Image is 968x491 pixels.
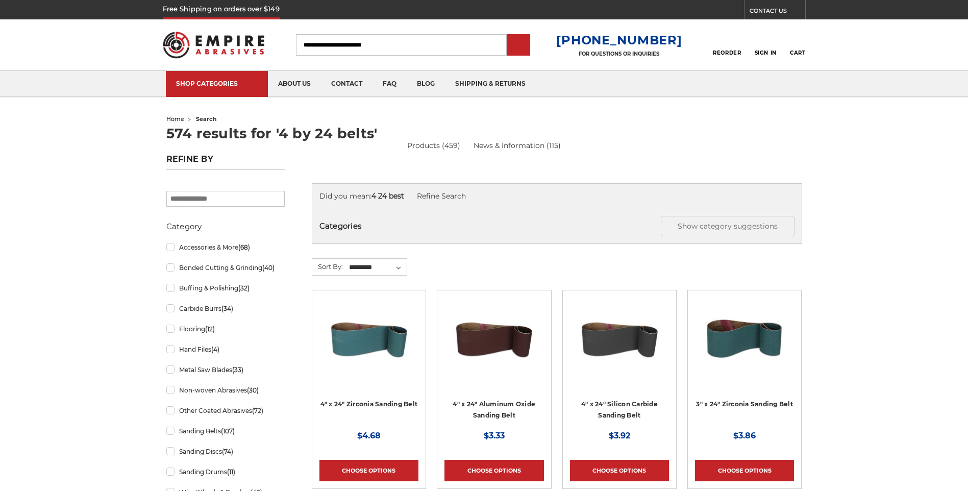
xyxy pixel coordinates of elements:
[570,460,669,481] a: Choose Options
[320,400,418,408] a: 4" x 24" Zirconia Sanding Belt
[319,191,795,202] div: Did you mean:
[371,191,404,201] strong: 4 24 best
[556,51,682,57] p: FOR QUESTIONS OR INQUIRIES
[176,80,258,87] div: SHOP CATEGORIES
[755,50,777,56] span: Sign In
[319,216,795,236] h5: Categories
[373,71,407,97] a: faq
[222,448,233,455] span: (74)
[696,400,793,408] a: 3" x 24" Zirconia Sanding Belt
[609,431,630,440] span: $3.92
[166,361,285,379] a: Metal Saw Blades(33)
[445,71,536,97] a: shipping & returns
[262,264,275,272] span: (40)
[407,140,460,151] a: Products (459)
[508,35,529,56] input: Submit
[221,427,235,435] span: (107)
[166,443,285,460] a: Sanding Discs(74)
[166,300,285,317] a: Carbide Burrs(34)
[407,71,445,97] a: blog
[474,140,561,151] a: News & Information (115)
[713,34,741,56] a: Reorder
[704,298,785,379] img: 3" x 24" Zirconia Sanding Belt
[570,298,669,397] a: 4" x 24" Silicon Carbide File Belt
[484,431,505,440] span: $3.33
[166,154,285,170] h5: Refine by
[166,381,285,399] a: Non-woven Abrasives(30)
[166,220,285,233] h5: Category
[321,71,373,97] a: contact
[232,366,243,374] span: (33)
[348,260,407,275] select: Sort By:
[166,320,285,338] a: Flooring(12)
[444,298,543,397] a: 4" x 24" Aluminum Oxide Sanding Belt
[319,460,418,481] a: Choose Options
[579,298,660,379] img: 4" x 24" Silicon Carbide File Belt
[238,243,250,251] span: (68)
[166,402,285,420] a: Other Coated Abrasives(72)
[319,298,418,397] a: 4" x 24" Zirconia Sanding Belt
[166,340,285,358] a: Hand Files(4)
[453,400,535,420] a: 4" x 24" Aluminum Oxide Sanding Belt
[166,279,285,297] a: Buffing & Polishing(32)
[790,34,805,56] a: Cart
[790,50,805,56] span: Cart
[444,460,543,481] a: Choose Options
[166,463,285,481] a: Sanding Drums(11)
[581,400,658,420] a: 4" x 24" Silicon Carbide Sanding Belt
[221,305,233,312] span: (34)
[238,284,250,292] span: (32)
[166,115,184,122] a: home
[163,25,265,65] img: Empire Abrasives
[211,346,219,353] span: (4)
[713,50,741,56] span: Reorder
[750,5,805,19] a: CONTACT US
[252,407,263,414] span: (72)
[227,468,235,476] span: (11)
[695,298,794,397] a: 3" x 24" Zirconia Sanding Belt
[733,431,756,440] span: $3.86
[166,238,285,256] a: Accessories & More(68)
[247,386,259,394] span: (30)
[357,431,381,440] span: $4.68
[328,298,410,379] img: 4" x 24" Zirconia Sanding Belt
[661,216,795,236] button: Show category suggestions
[695,460,794,481] a: Choose Options
[166,127,802,140] h1: 574 results for '4 by 24 belts'
[166,422,285,440] a: Sanding Belts(107)
[417,191,466,201] a: Refine Search
[556,33,682,47] a: [PHONE_NUMBER]
[453,298,535,379] img: 4" x 24" Aluminum Oxide Sanding Belt
[268,71,321,97] a: about us
[312,259,343,274] label: Sort By:
[166,259,285,277] a: Bonded Cutting & Grinding(40)
[196,115,217,122] span: search
[205,325,215,333] span: (12)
